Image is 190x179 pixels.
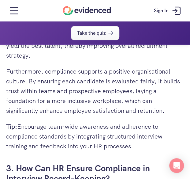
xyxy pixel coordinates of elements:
[6,67,184,116] p: Furthermore, compliance supports a positive organisational culture. By ensuring each candidate is...
[71,26,119,40] a: Take the quiz
[77,29,106,37] p: Take the quiz
[169,158,184,173] div: Open Intercom Messenger
[6,122,184,151] p: Encourage team-wide awareness and adherence to compliance standards by integrating structured int...
[149,2,187,20] a: Sign In
[154,7,169,15] p: Sign In
[63,6,111,15] a: Home
[6,123,17,131] strong: Tip:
